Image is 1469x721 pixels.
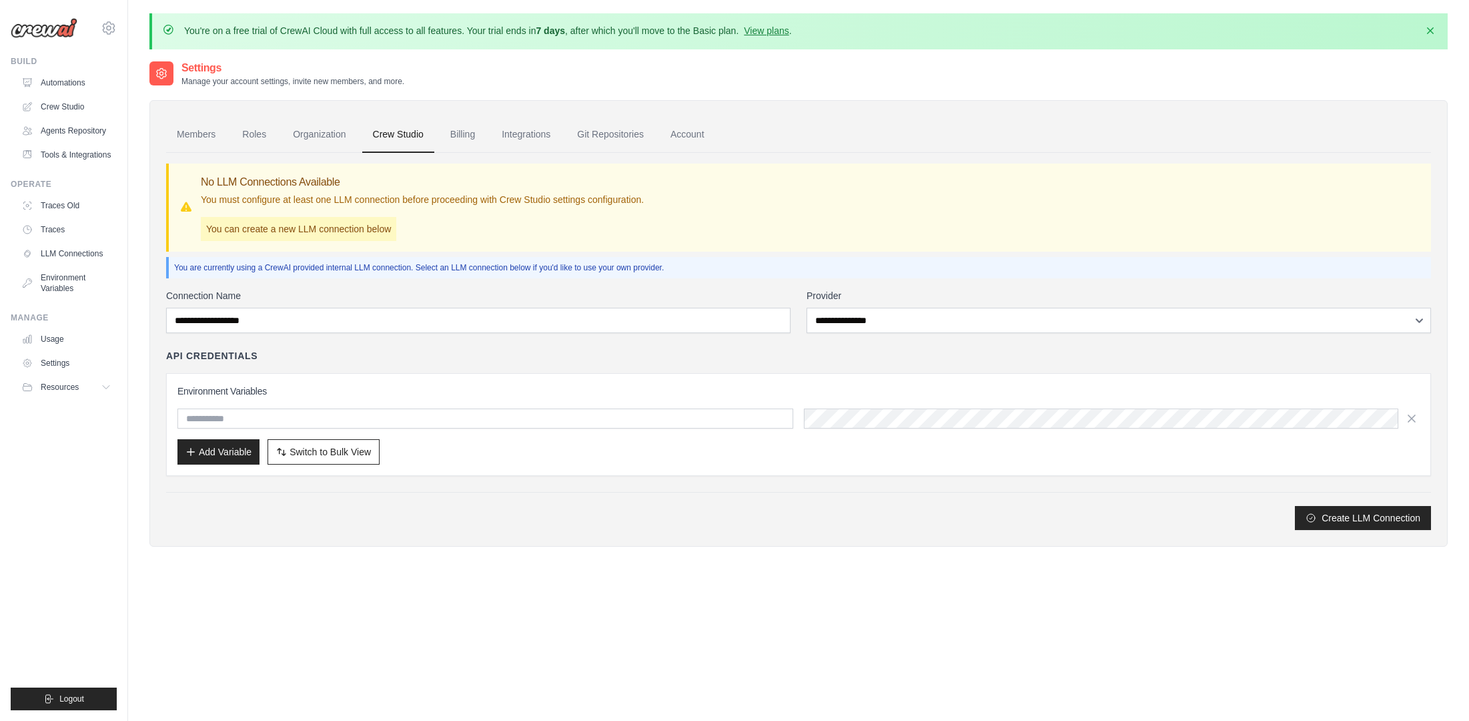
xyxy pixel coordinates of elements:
[16,144,117,166] a: Tools & Integrations
[11,179,117,190] div: Operate
[536,25,565,36] strong: 7 days
[174,262,1426,273] p: You are currently using a CrewAI provided internal LLM connection. Select an LLM connection below...
[166,349,258,363] h4: API Credentials
[181,60,404,76] h2: Settings
[362,117,434,153] a: Crew Studio
[11,56,117,67] div: Build
[184,24,792,37] p: You're on a free trial of CrewAI Cloud with full access to all features. Your trial ends in , aft...
[16,377,117,398] button: Resources
[16,195,117,216] a: Traces Old
[41,382,79,393] span: Resources
[1402,657,1469,721] iframe: Chat Widget
[16,243,117,264] a: LLM Connections
[744,25,789,36] a: View plans
[181,76,404,87] p: Manage your account settings, invite new members, and more.
[566,117,654,153] a: Git Repositories
[177,385,1420,398] h3: Environment Variables
[16,267,117,299] a: Environment Variables
[11,688,117,710] button: Logout
[59,694,84,704] span: Logout
[282,117,356,153] a: Organization
[16,328,117,350] a: Usage
[166,289,791,302] label: Connection Name
[201,174,644,190] h3: No LLM Connections Available
[231,117,277,153] a: Roles
[11,312,117,323] div: Manage
[1295,506,1431,530] button: Create LLM Connection
[201,217,396,241] p: You can create a new LLM connection below
[166,117,226,153] a: Members
[16,352,117,374] a: Settings
[16,219,117,240] a: Traces
[268,439,380,465] button: Switch to Bulk View
[807,289,1431,302] label: Provider
[177,439,260,465] button: Add Variable
[16,72,117,93] a: Automations
[290,445,371,459] span: Switch to Bulk View
[16,120,117,142] a: Agents Repository
[440,117,486,153] a: Billing
[16,96,117,117] a: Crew Studio
[201,193,644,206] p: You must configure at least one LLM connection before proceeding with Crew Studio settings config...
[11,18,77,38] img: Logo
[660,117,715,153] a: Account
[491,117,561,153] a: Integrations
